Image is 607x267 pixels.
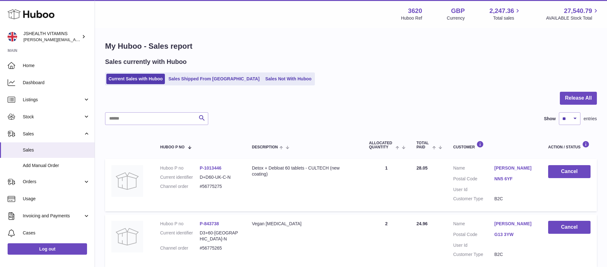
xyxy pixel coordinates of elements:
dt: User Id [453,242,494,248]
dt: Customer Type [453,251,494,258]
a: NN5 6YF [494,176,535,182]
h2: Sales currently with Huboo [105,58,187,66]
a: 27,540.79 AVAILABLE Stock Total [546,7,599,21]
a: [PERSON_NAME] [494,165,535,171]
dd: #56775275 [200,183,239,189]
dt: Customer Type [453,196,494,202]
a: Log out [8,243,87,255]
label: Show [544,116,556,122]
h1: My Huboo - Sales report [105,41,597,51]
div: Action / Status [548,141,591,149]
dd: D3+60-[GEOGRAPHIC_DATA]-N [200,230,239,242]
a: P-843738 [200,221,219,226]
dd: B2C [494,196,535,202]
dt: Name [453,165,494,173]
dd: B2C [494,251,535,258]
button: Release All [560,92,597,105]
button: Cancel [548,165,591,178]
span: Huboo P no [160,145,185,149]
span: entries [584,116,597,122]
span: Description [252,145,278,149]
td: 1 [363,159,410,211]
span: AVAILABLE Stock Total [546,15,599,21]
span: Home [23,63,90,69]
img: francesca@jshealthvitamins.com [8,32,17,41]
a: [PERSON_NAME] [494,221,535,227]
img: no-photo.jpg [111,165,143,197]
a: Sales Shipped From [GEOGRAPHIC_DATA] [166,74,262,84]
div: Customer [453,141,535,149]
span: Cases [23,230,90,236]
dt: Huboo P no [160,221,200,227]
span: 2,247.36 [490,7,514,15]
dt: User Id [453,187,494,193]
strong: GBP [451,7,465,15]
dt: Channel order [160,245,200,251]
img: no-photo.jpg [111,221,143,252]
dt: Current identifier [160,230,200,242]
span: Sales [23,131,83,137]
span: Sales [23,147,90,153]
a: G13 3YW [494,232,535,238]
span: Invoicing and Payments [23,213,83,219]
td: 2 [363,214,410,267]
div: Vegan [MEDICAL_DATA] [252,221,356,227]
span: 28.05 [416,165,428,171]
dt: Current identifier [160,174,200,180]
span: 27,540.79 [564,7,592,15]
span: Listings [23,97,83,103]
span: Total sales [493,15,521,21]
span: 24.96 [416,221,428,226]
span: Dashboard [23,80,90,86]
span: [PERSON_NAME][EMAIL_ADDRESS][DOMAIN_NAME] [23,37,127,42]
div: JSHEALTH VITAMINS [23,31,80,43]
a: Current Sales with Huboo [106,74,165,84]
dd: D+D60-UK-C-N [200,174,239,180]
a: Sales Not With Huboo [263,74,314,84]
a: 2,247.36 Total sales [490,7,522,21]
dt: Name [453,221,494,228]
span: Orders [23,179,83,185]
span: Stock [23,114,83,120]
div: Currency [447,15,465,21]
button: Cancel [548,221,591,234]
dt: Postal Code [453,176,494,183]
dt: Postal Code [453,232,494,239]
div: Huboo Ref [401,15,422,21]
a: P-1013446 [200,165,222,171]
span: Total paid [416,141,431,149]
dt: Channel order [160,183,200,189]
dd: #56775265 [200,245,239,251]
span: ALLOCATED Quantity [369,141,394,149]
span: Add Manual Order [23,163,90,169]
div: Detox + Debloat 60 tablets - CULTECH (new coating) [252,165,356,177]
dt: Huboo P no [160,165,200,171]
span: Usage [23,196,90,202]
strong: 3620 [408,7,422,15]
